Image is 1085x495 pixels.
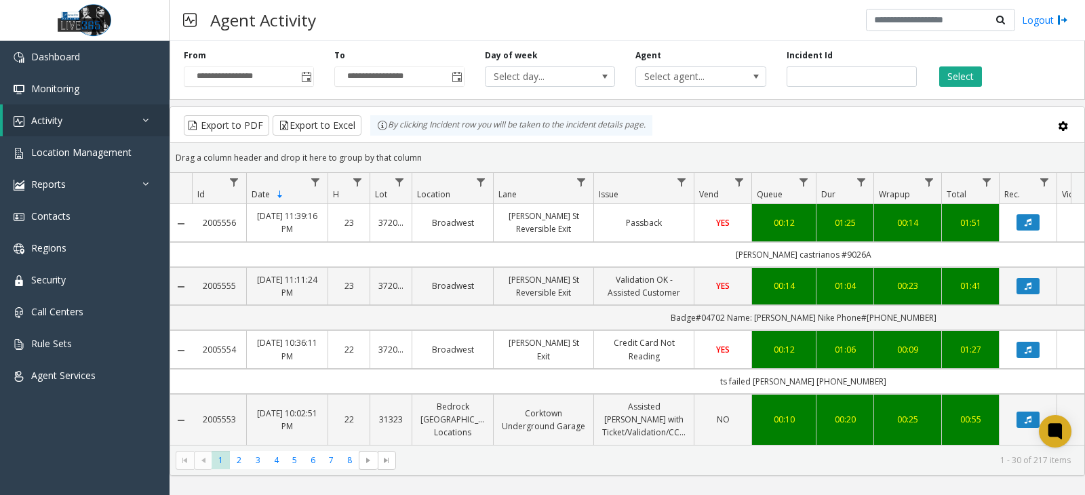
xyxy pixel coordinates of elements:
[502,210,585,235] a: [PERSON_NAME] St Reversible Exit
[420,400,485,439] a: Bedrock [GEOGRAPHIC_DATA] Locations
[703,343,743,356] a: YES
[760,279,808,292] a: 00:14
[14,116,24,127] img: 'icon'
[1057,13,1068,27] img: logout
[602,273,686,299] a: Validation OK - Assisted Customer
[703,413,743,426] a: NO
[787,49,833,62] label: Incident Id
[203,3,323,37] h3: Agent Activity
[200,413,238,426] a: 2005553
[381,455,392,466] span: Go to the last page
[377,120,388,131] img: infoIcon.svg
[3,104,170,136] a: Activity
[486,67,589,86] span: Select day...
[197,189,205,200] span: Id
[882,279,933,292] div: 00:23
[249,451,267,469] span: Page 3
[602,336,686,362] a: Credit Card Not Reading
[370,115,652,136] div: By clicking Incident row you will be taken to the incident details page.
[170,173,1084,445] div: Data table
[170,218,192,229] a: Collapse Details
[730,173,749,191] a: Vend Filter Menu
[391,173,409,191] a: Lot Filter Menu
[716,280,730,292] span: YES
[825,279,865,292] div: 01:04
[1035,173,1054,191] a: Rec. Filter Menu
[420,216,485,229] a: Broadwest
[184,49,206,62] label: From
[882,216,933,229] a: 00:14
[821,189,835,200] span: Dur
[1062,189,1084,200] span: Video
[950,279,991,292] a: 01:41
[200,216,238,229] a: 2005556
[322,451,340,469] span: Page 7
[31,50,80,63] span: Dashboard
[825,216,865,229] div: 01:25
[879,189,910,200] span: Wrapup
[31,210,71,222] span: Contacts
[636,67,739,86] span: Select agent...
[716,217,730,229] span: YES
[378,451,396,470] span: Go to the last page
[703,279,743,292] a: YES
[920,173,939,191] a: Wrapup Filter Menu
[184,115,269,136] button: Export to PDF
[170,281,192,292] a: Collapse Details
[336,279,361,292] a: 23
[298,67,313,86] span: Toggle popup
[760,216,808,229] a: 00:12
[420,279,485,292] a: Broadwest
[950,216,991,229] a: 01:51
[978,173,996,191] a: Total Filter Menu
[230,451,248,469] span: Page 2
[717,414,730,425] span: NO
[950,413,991,426] a: 00:55
[252,189,270,200] span: Date
[852,173,871,191] a: Dur Filter Menu
[334,49,345,62] label: To
[349,173,367,191] a: H Filter Menu
[825,343,865,356] a: 01:06
[225,173,243,191] a: Id Filter Menu
[378,413,403,426] a: 31323
[14,275,24,286] img: 'icon'
[14,52,24,63] img: 'icon'
[760,413,808,426] a: 00:10
[14,339,24,350] img: 'icon'
[304,451,322,469] span: Page 6
[14,307,24,318] img: 'icon'
[882,343,933,356] a: 00:09
[502,273,585,299] a: [PERSON_NAME] St Reversible Exit
[825,413,865,426] a: 00:20
[498,189,517,200] span: Lane
[703,216,743,229] a: YES
[170,345,192,356] a: Collapse Details
[31,241,66,254] span: Regions
[378,216,403,229] a: 372030
[170,146,1084,170] div: Drag a column header and drop it here to group by that column
[336,216,361,229] a: 23
[333,189,339,200] span: H
[336,343,361,356] a: 22
[183,3,197,37] img: pageIcon
[378,343,403,356] a: 372030
[255,210,319,235] a: [DATE] 11:39:16 PM
[31,114,62,127] span: Activity
[212,451,230,469] span: Page 1
[31,178,66,191] span: Reports
[420,343,485,356] a: Broadwest
[760,343,808,356] a: 00:12
[31,305,83,318] span: Call Centers
[572,173,591,191] a: Lane Filter Menu
[14,180,24,191] img: 'icon'
[602,400,686,439] a: Assisted [PERSON_NAME] with Ticket/Validation/CC/monthly
[31,273,66,286] span: Security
